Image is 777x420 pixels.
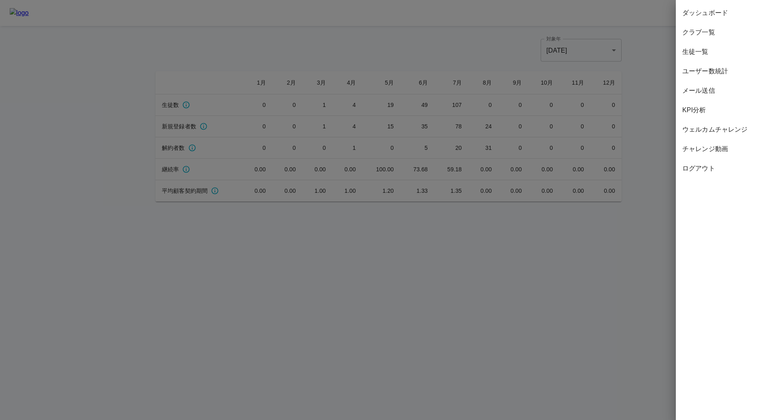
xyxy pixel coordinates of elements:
[676,81,777,100] div: メール送信
[676,23,777,42] div: クラブ一覧
[676,42,777,62] div: 生徒一覧
[682,8,771,18] span: ダッシュボード
[682,164,771,173] span: ログアウト
[676,62,777,81] div: ユーザー数統計
[682,105,771,115] span: KPI分析
[682,125,771,134] span: ウェルカムチャレンジ
[676,159,777,178] div: ログアウト
[676,3,777,23] div: ダッシュボード
[676,120,777,139] div: ウェルカムチャレンジ
[682,66,771,76] span: ユーザー数統計
[676,139,777,159] div: チャレンジ動画
[682,28,771,37] span: クラブ一覧
[682,86,771,96] span: メール送信
[682,47,771,57] span: 生徒一覧
[676,100,777,120] div: KPI分析
[682,144,771,154] span: チャレンジ動画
